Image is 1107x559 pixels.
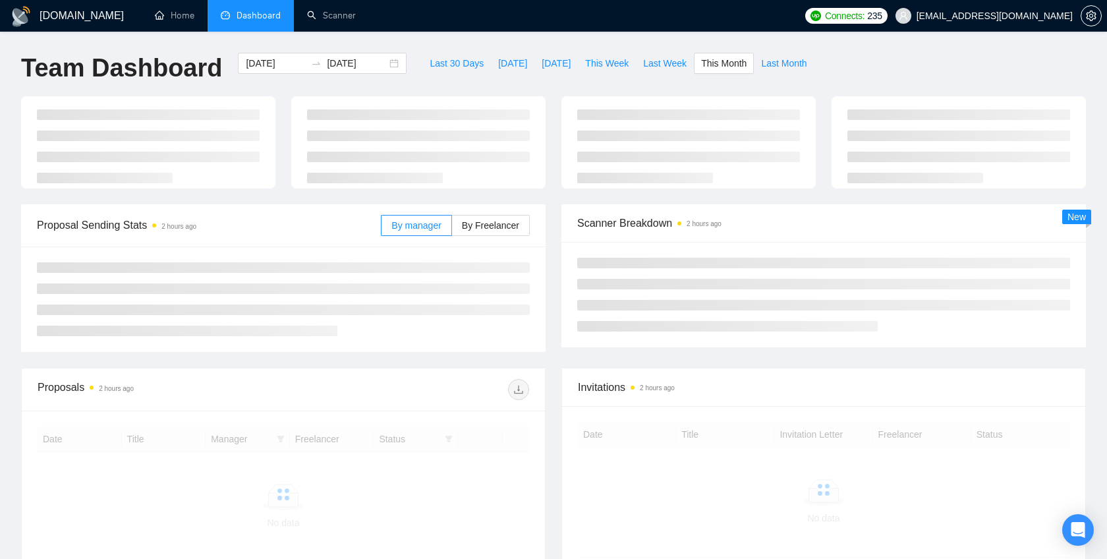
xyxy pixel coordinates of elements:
button: [DATE] [534,53,578,74]
input: End date [327,56,387,71]
span: Scanner Breakdown [577,215,1070,231]
span: Dashboard [237,10,281,21]
span: swap-right [311,58,322,69]
button: This Month [694,53,754,74]
span: user [899,11,908,20]
button: [DATE] [491,53,534,74]
button: This Week [578,53,636,74]
span: Connects: [825,9,865,23]
time: 2 hours ago [687,220,722,227]
a: setting [1081,11,1102,21]
span: This Week [585,56,629,71]
h1: Team Dashboard [21,53,222,84]
span: Last Week [643,56,687,71]
a: searchScanner [307,10,356,21]
span: setting [1081,11,1101,21]
span: dashboard [221,11,230,20]
span: [DATE] [498,56,527,71]
img: upwork-logo.png [810,11,821,21]
span: This Month [701,56,747,71]
button: Last Week [636,53,694,74]
time: 2 hours ago [99,385,134,392]
span: By Freelancer [462,220,519,231]
span: to [311,58,322,69]
span: Proposal Sending Stats [37,217,381,233]
span: 235 [867,9,882,23]
span: Last Month [761,56,807,71]
span: [DATE] [542,56,571,71]
div: Open Intercom Messenger [1062,514,1094,546]
span: Last 30 Days [430,56,484,71]
button: Last Month [754,53,814,74]
img: logo [11,6,32,27]
span: By manager [391,220,441,231]
a: homeHome [155,10,194,21]
time: 2 hours ago [161,223,196,230]
span: New [1067,212,1086,222]
time: 2 hours ago [640,384,675,392]
div: Proposals [38,379,283,400]
button: setting [1081,5,1102,26]
button: Last 30 Days [422,53,491,74]
input: Start date [246,56,306,71]
span: Invitations [578,379,1069,396]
